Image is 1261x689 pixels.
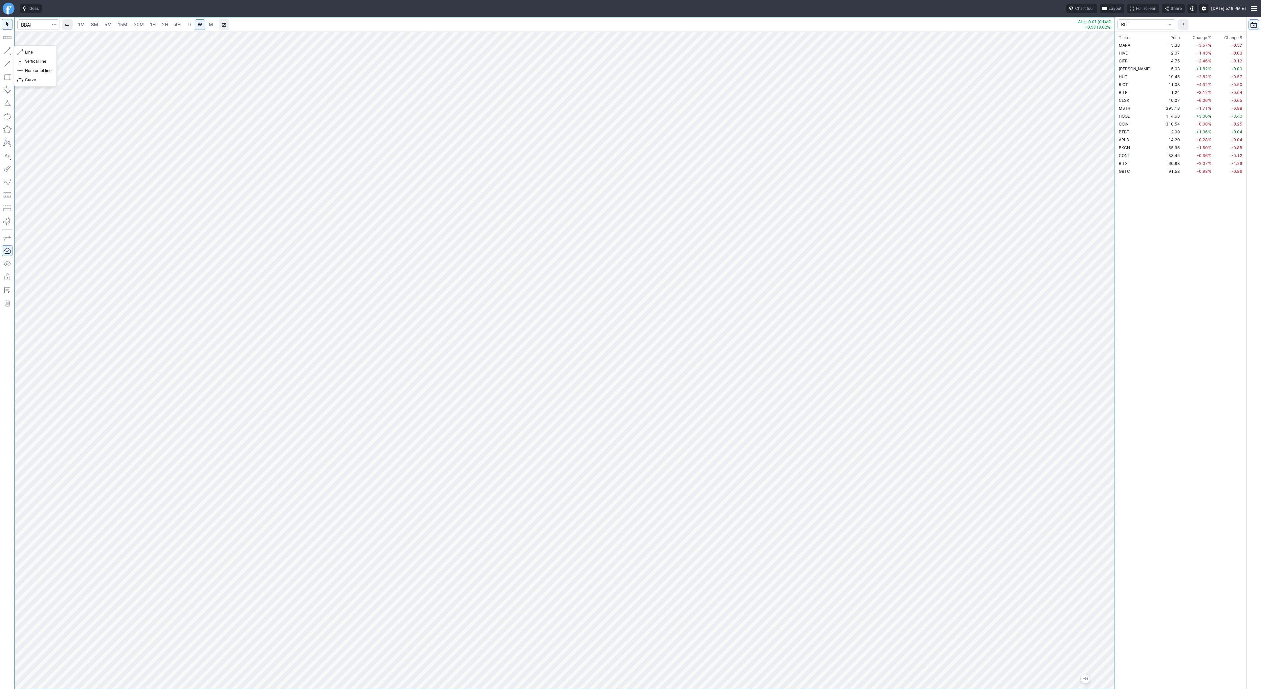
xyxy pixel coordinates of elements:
a: Finviz.com [3,3,14,14]
span: 4H [174,22,181,27]
span: +3.06 [1196,114,1211,119]
span: 1M [78,22,85,27]
a: 15M [115,19,130,30]
span: % [1208,51,1211,56]
button: Lock drawings [2,272,12,282]
td: 14.20 [1161,136,1182,144]
span: Curve [25,77,52,83]
div: Line [14,45,57,87]
span: -0.04 [1231,90,1242,95]
span: RIOT [1119,82,1128,87]
button: Text [2,150,12,161]
a: 30M [131,19,147,30]
button: Portfolio watchlist [1249,19,1259,30]
span: -6.06 [1197,98,1211,103]
span: -2.46 [1197,58,1211,63]
span: % [1208,114,1211,119]
span: -0.65 [1231,98,1242,103]
span: -6.88 [1231,106,1242,111]
p: AH: +0.01 (0.14%) [1078,20,1112,24]
button: Settings [1199,4,1208,13]
td: 5.03 [1161,65,1182,73]
a: 2H [159,19,171,30]
span: HOOD [1119,114,1131,119]
button: Drawing mode: Single [2,232,12,243]
span: -0.03 [1231,51,1242,56]
span: BIT [1121,21,1165,28]
span: 3M [91,22,98,27]
span: D [188,22,191,27]
span: Layout [1109,5,1121,12]
a: 1H [147,19,159,30]
span: [PERSON_NAME] [1119,66,1151,71]
td: 1.24 [1161,88,1182,96]
p: +0.53 (8.02%) [1078,25,1112,29]
span: +1.36 [1196,129,1211,134]
button: Add note [2,285,12,295]
span: -3.57 [1197,43,1211,48]
span: -0.85 [1231,145,1242,150]
a: M [206,19,216,30]
span: % [1208,106,1211,111]
button: portfolio-watchlist-select [1117,19,1175,30]
button: Range [219,19,229,30]
span: HUT [1119,74,1127,79]
span: 30M [134,22,144,27]
span: Chart tour [1075,5,1094,12]
button: Arrow [2,58,12,69]
span: Ideas [29,5,39,12]
button: Polygon [2,124,12,135]
button: Triangle [2,98,12,108]
button: Rotated rectangle [2,85,12,95]
div: Ticker [1119,34,1131,41]
span: CLSK [1119,98,1129,103]
span: Change $ [1224,34,1242,41]
button: Chart tour [1066,4,1097,13]
button: Measure [2,32,12,43]
button: Brush [2,164,12,174]
span: +0.04 [1231,129,1242,134]
span: % [1208,129,1211,134]
button: Share [1162,4,1185,13]
span: 2H [162,22,168,27]
span: -1.43 [1197,51,1211,56]
span: % [1208,161,1211,166]
span: % [1208,58,1211,63]
span: CIFR [1119,58,1128,63]
button: Interval [62,19,73,30]
span: -0.08 [1197,122,1211,126]
span: -0.28 [1197,137,1211,142]
span: 5M [104,22,112,27]
button: Ideas [20,4,42,13]
span: -0.36 [1197,153,1211,158]
button: Drawings Autosave: On [2,245,12,256]
td: 2.99 [1161,128,1182,136]
span: -0.57 [1231,74,1242,79]
button: Full screen [1127,4,1159,13]
td: 55.96 [1161,144,1182,151]
span: -2.82 [1197,74,1211,79]
td: 114.63 [1161,112,1182,120]
span: W [198,22,202,27]
span: % [1208,98,1211,103]
span: -1.50 [1197,145,1211,150]
td: 33.45 [1161,151,1182,159]
span: BKCH [1119,145,1130,150]
button: More [1178,19,1188,30]
span: MSTR [1119,106,1130,111]
button: Search [50,19,59,30]
td: 310.54 [1161,120,1182,128]
span: -3.12 [1197,90,1211,95]
a: 3M [88,19,101,30]
button: Toggle dark mode [1187,4,1197,13]
span: -2.07 [1197,161,1211,166]
span: Horizontal line [25,67,52,74]
td: 91.58 [1161,167,1182,175]
span: % [1208,137,1211,142]
span: -0.04 [1231,137,1242,142]
a: W [195,19,205,30]
span: COIN [1119,122,1129,126]
span: BITF [1119,90,1127,95]
span: -0.57 [1231,43,1242,48]
span: % [1208,153,1211,158]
